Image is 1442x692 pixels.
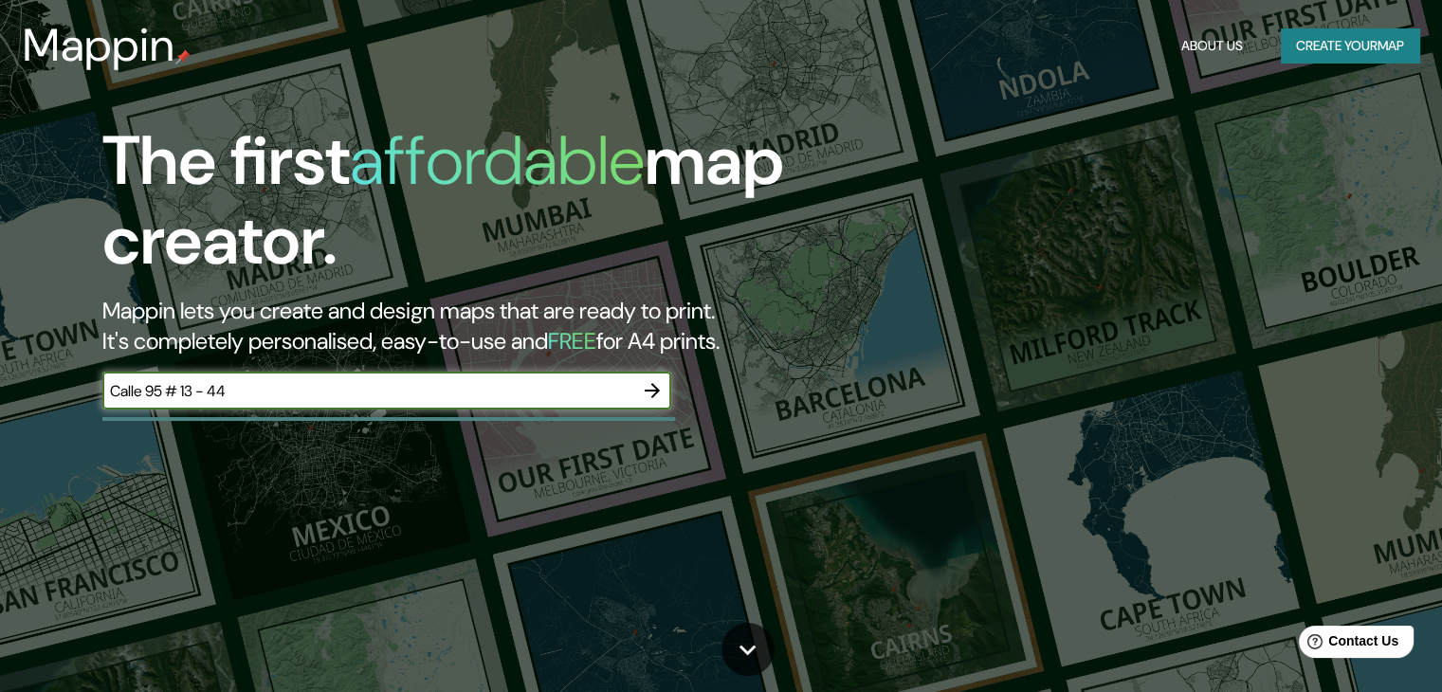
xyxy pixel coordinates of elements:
[548,326,596,355] h5: FREE
[102,296,824,356] h2: Mappin lets you create and design maps that are ready to print. It's completely personalised, eas...
[1174,28,1250,64] button: About Us
[175,49,191,64] img: mappin-pin
[1281,28,1419,64] button: Create yourmap
[102,380,633,402] input: Choose your favourite place
[23,19,175,72] h3: Mappin
[350,117,645,205] h1: affordable
[102,121,824,296] h1: The first map creator.
[1273,618,1421,671] iframe: Help widget launcher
